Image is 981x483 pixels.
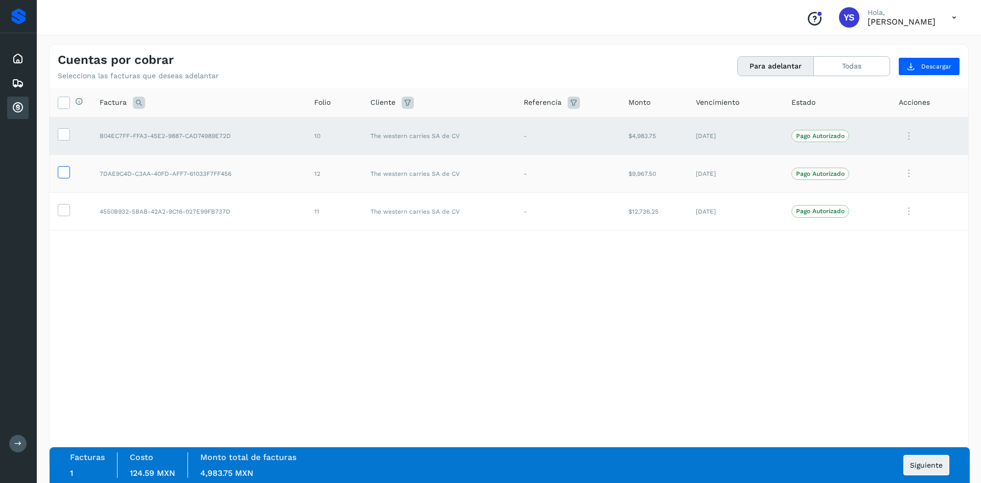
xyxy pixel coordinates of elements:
td: $9,967.50 [620,155,688,193]
td: [DATE] [688,155,783,193]
p: Selecciona las facturas que deseas adelantar [58,72,219,80]
td: - [516,193,621,231]
td: [DATE] [688,117,783,155]
td: The western carries SA de CV [362,155,516,193]
h4: Cuentas por cobrar [58,53,174,67]
td: - [516,117,621,155]
p: Pago Autorizado [796,170,845,177]
span: Estado [791,97,815,108]
td: $12,736.25 [620,193,688,231]
td: 4550B932-5BAB-42A2-9C16-027E99FB737D [91,193,306,231]
p: Hola, [868,8,936,17]
td: 11 [306,193,362,231]
td: [DATE] [688,193,783,231]
label: Costo [130,452,153,462]
div: Cuentas por cobrar [7,97,29,119]
p: YURICXI SARAHI CANIZALES AMPARO [868,17,936,27]
button: Todas [814,57,890,76]
span: 1 [70,468,73,478]
span: Vencimiento [696,97,739,108]
td: 10 [306,117,362,155]
div: Embarques [7,72,29,95]
span: Acciones [899,97,930,108]
td: $4,983.75 [620,117,688,155]
button: Siguiente [903,455,949,475]
span: Folio [314,97,331,108]
p: Pago Autorizado [796,208,845,215]
p: Pago Autorizado [796,132,845,140]
td: 7DAE9C4D-C3AA-40FD-AFF7-61033F7FF456 [91,155,306,193]
span: Cliente [370,97,395,108]
button: Descargar [898,57,960,76]
span: 124.59 MXN [130,468,175,478]
td: The western carries SA de CV [362,117,516,155]
span: Monto [628,97,650,108]
span: Factura [100,97,127,108]
button: Para adelantar [738,57,814,76]
span: Descargar [921,62,951,71]
span: Referencia [524,97,562,108]
span: Siguiente [910,462,943,469]
label: Facturas [70,452,105,462]
td: 12 [306,155,362,193]
td: B04EC7FF-FFA3-45E2-9887-CAD74989E72D [91,117,306,155]
span: 4,983.75 MXN [200,468,253,478]
td: - [516,155,621,193]
label: Monto total de facturas [200,452,296,462]
td: The western carries SA de CV [362,193,516,231]
div: Inicio [7,48,29,70]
